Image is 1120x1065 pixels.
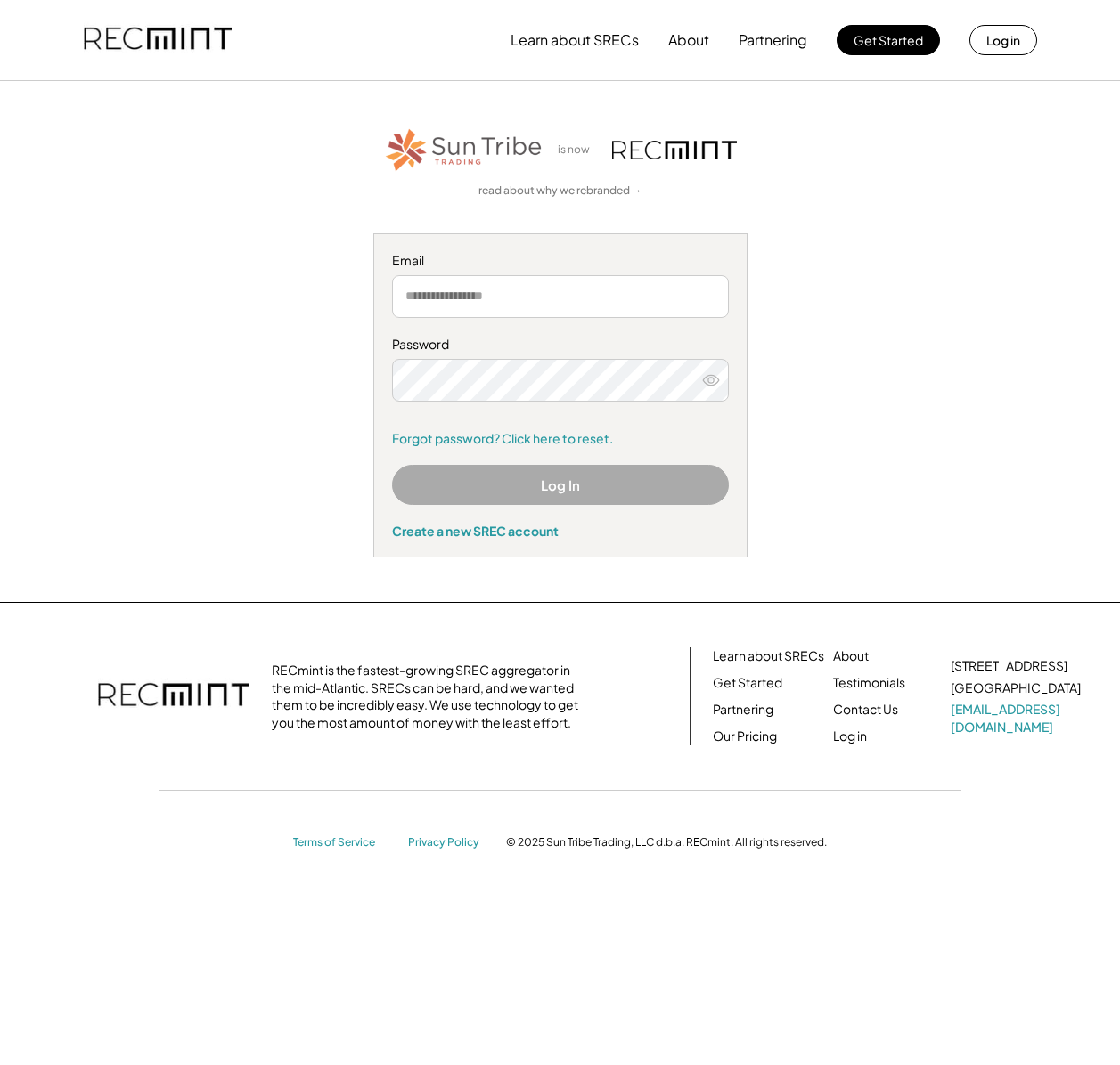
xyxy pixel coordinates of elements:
[392,465,729,505] button: Log In
[713,701,773,719] a: Partnering
[392,523,729,539] div: Create a new SREC account
[713,647,824,665] a: Learn about SRECs
[392,430,729,448] a: Forgot password? Click here to reset.
[951,657,1067,675] div: [STREET_ADDRESS]
[969,25,1037,55] button: Log in
[713,728,777,745] a: Our Pricing
[837,25,940,55] button: Get Started
[392,336,729,354] div: Password
[833,728,867,745] a: Log in
[951,701,1084,736] a: [EMAIL_ADDRESS][DOMAIN_NAME]
[293,835,391,850] a: Terms of Service
[612,141,737,159] img: recmint-logotype%403x.png
[668,22,709,58] button: About
[511,22,639,58] button: Learn about SRECs
[951,679,1081,697] div: [GEOGRAPHIC_DATA]
[272,662,588,731] div: RECmint is the fastest-growing SREC aggregator in the mid-Atlantic. SRECs can be hard, and we wan...
[478,183,642,199] a: read about why we rebranded →
[553,142,603,158] div: is now
[408,835,488,850] a: Privacy Policy
[833,701,898,719] a: Contact Us
[739,22,807,58] button: Partnering
[833,647,869,665] a: About
[384,126,544,175] img: STT_Horizontal_Logo%2B-%2BColor.png
[506,835,827,850] div: © 2025 Sun Tribe Trading, LLC d.b.a. RECmint. All rights reserved.
[84,10,232,70] img: recmint-logotype%403x.png
[392,252,729,270] div: Email
[713,674,782,692] a: Get Started
[833,674,905,692] a: Testimonials
[98,665,249,728] img: recmint-logotype%403x.png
